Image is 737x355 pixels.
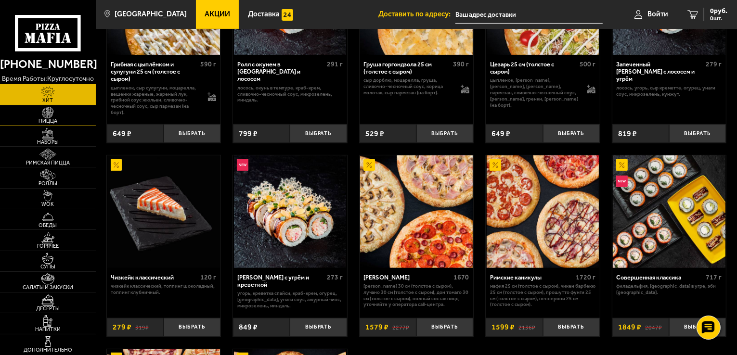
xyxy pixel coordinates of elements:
a: АкционныйРимские каникулы [486,155,600,268]
span: 529 ₽ [365,130,384,138]
img: Акционный [111,159,122,171]
span: Войти [647,11,668,18]
img: Чизкейк классический [107,155,220,268]
button: Выбрать [416,318,473,337]
s: 2047 ₽ [645,323,662,331]
p: лосось, окунь в темпуре, краб-крем, сливочно-чесночный соус, микрозелень, миндаль. [237,85,343,103]
span: Доставка [248,11,280,18]
a: АкционныйЧизкейк классический [107,155,221,268]
img: Акционный [616,159,628,171]
span: 849 ₽ [239,323,258,331]
span: 819 ₽ [618,130,637,138]
span: Доставить по адресу: [378,11,455,18]
button: Выбрать [290,318,347,337]
s: 319 ₽ [135,323,149,331]
span: 799 ₽ [239,130,258,138]
button: Выбрать [290,124,347,143]
span: 120 г [200,273,216,281]
span: 649 ₽ [491,130,510,138]
span: 1579 ₽ [365,323,388,331]
span: 1670 [454,273,469,281]
a: НовинкаРолл Калипсо с угрём и креветкой [233,155,347,268]
span: 0 шт. [710,15,727,21]
img: Ролл Калипсо с угрём и креветкой [234,155,347,268]
a: АкционныйХет Трик [360,155,474,268]
span: 291 г [327,60,343,68]
span: 1720 г [576,273,595,281]
div: Римские каникулы [490,274,573,281]
img: Совершенная классика [613,155,725,268]
span: 0 руб. [710,8,727,14]
img: Акционный [490,159,501,171]
span: 717 г [706,273,722,281]
img: 15daf4d41897b9f0e9f617042186c801.svg [282,9,293,21]
img: Хет Трик [360,155,473,268]
div: [PERSON_NAME] с угрём и креветкой [237,274,324,289]
p: лосось, угорь, Сыр креметте, огурец, унаги соус, микрозелень, кунжут. [616,85,722,98]
div: Ролл с окунем в [GEOGRAPHIC_DATA] и лососем [237,61,324,83]
button: Выбрать [164,318,220,337]
button: Выбрать [164,124,220,143]
span: 590 г [200,60,216,68]
p: [PERSON_NAME] 30 см (толстое с сыром), Лучано 30 см (толстое с сыром), Дон Томаго 30 см (толстое ... [363,283,469,308]
p: Мафия 25 см (толстое с сыром), Чикен Барбекю 25 см (толстое с сыром), Прошутто Фунги 25 см (толст... [490,283,595,308]
div: Чизкейк классический [111,274,198,281]
span: 1849 ₽ [618,323,641,331]
p: Филадельфия, [GEOGRAPHIC_DATA] в угре, Эби [GEOGRAPHIC_DATA]. [616,283,722,296]
div: Цезарь 25 см (толстое с сыром) [490,61,577,76]
s: 2277 ₽ [392,323,409,331]
span: Акции [205,11,230,18]
span: 649 ₽ [113,130,131,138]
img: Новинка [237,159,248,171]
input: Ваш адрес доставки [455,6,603,24]
p: сыр дорблю, моцарелла, груша, сливочно-чесночный соус, корица молотая, сыр пармезан (на борт). [363,77,453,96]
span: 279 ₽ [113,323,131,331]
span: 279 г [706,60,722,68]
a: АкционныйНовинкаСовершенная классика [612,155,726,268]
span: 500 г [580,60,595,68]
p: цыпленок, сыр сулугуни, моцарелла, вешенки жареные, жареный лук, грибной соус Жюльен, сливочно-че... [111,85,200,116]
button: Выбрать [669,124,726,143]
p: цыпленок, [PERSON_NAME], [PERSON_NAME], [PERSON_NAME], пармезан, сливочно-чесночный соус, [PERSON... [490,77,579,108]
img: Римские каникулы [487,155,599,268]
div: Совершенная классика [616,274,703,281]
button: Выбрать [543,124,600,143]
p: угорь, креветка спайси, краб-крем, огурец, [GEOGRAPHIC_DATA], унаги соус, ажурный чипс, микрозеле... [237,291,343,309]
span: 390 г [453,60,469,68]
img: Акционный [363,159,375,171]
div: Грибная с цыплёнком и сулугуни 25 см (толстое с сыром) [111,61,198,83]
s: 2136 ₽ [518,323,535,331]
button: Выбрать [669,318,726,337]
span: 273 г [327,273,343,281]
div: [PERSON_NAME] [363,274,451,281]
div: Запеченный [PERSON_NAME] с лососем и угрём [616,61,703,83]
div: Груша горгондзола 25 см (толстое с сыром) [363,61,451,76]
span: 1599 ₽ [491,323,515,331]
img: Новинка [616,176,628,187]
span: [GEOGRAPHIC_DATA] [115,11,187,18]
button: Выбрать [543,318,600,337]
button: Выбрать [416,124,473,143]
p: Чизкейк классический, топпинг шоколадный, топпинг клубничный. [111,283,216,296]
